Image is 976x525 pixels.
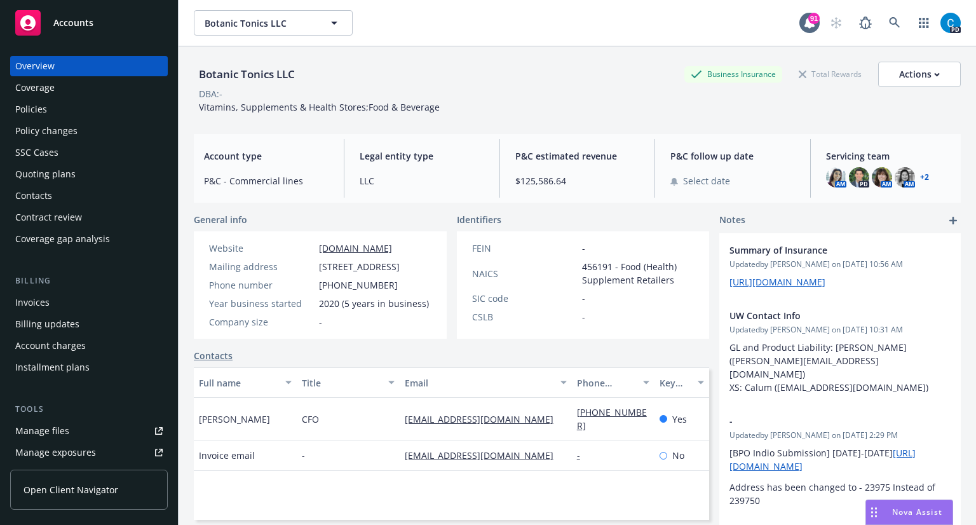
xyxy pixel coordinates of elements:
div: Coverage gap analysis [15,229,110,249]
span: Updated by [PERSON_NAME] on [DATE] 10:56 AM [729,259,951,270]
div: 91 [808,13,820,24]
div: SIC code [472,292,577,305]
div: Year business started [209,297,314,310]
img: photo [849,167,869,187]
div: Summary of InsuranceUpdatedby [PERSON_NAME] on [DATE] 10:56 AM[URL][DOMAIN_NAME] [719,233,961,299]
span: Updated by [PERSON_NAME] on [DATE] 10:31 AM [729,324,951,336]
span: [PERSON_NAME] [199,412,270,426]
a: [URL][DOMAIN_NAME] [729,276,825,288]
a: Policies [10,99,168,119]
a: +2 [920,174,929,181]
span: - [302,449,305,462]
div: DBA: - [199,87,222,100]
a: Contract review [10,207,168,228]
span: Botanic Tonics LLC [205,17,315,30]
span: P&C follow up date [670,149,795,163]
a: Manage exposures [10,442,168,463]
span: Legal entity type [360,149,484,163]
span: - [319,315,322,329]
button: Key contact [654,367,710,398]
button: Email [400,367,571,398]
a: [PHONE_NUMBER] [577,406,647,432]
a: SSC Cases [10,142,168,163]
div: Billing updates [15,314,79,334]
span: Accounts [53,18,93,28]
div: Quoting plans [15,164,76,184]
span: - [582,310,585,324]
p: GL and Product Liability: [PERSON_NAME] ([PERSON_NAME][EMAIL_ADDRESS][DOMAIN_NAME]) XS: Calum ([E... [729,341,951,394]
div: Account charges [15,336,86,356]
a: Report a Bug [853,10,878,36]
div: Business Insurance [684,66,782,82]
a: Coverage gap analysis [10,229,168,249]
button: Actions [878,62,961,87]
span: 2020 (5 years in business) [319,297,429,310]
div: NAICS [472,267,577,280]
a: Switch app [911,10,937,36]
span: UW Contact Info [729,309,918,322]
img: photo [940,13,961,33]
span: Summary of Insurance [729,243,918,257]
a: Billing updates [10,314,168,334]
span: P&C estimated revenue [515,149,640,163]
div: Tools [10,403,168,416]
div: Contacts [15,186,52,206]
a: Coverage [10,78,168,98]
span: $125,586.64 [515,174,640,187]
div: CSLB [472,310,577,324]
div: Mailing address [209,260,314,273]
div: Actions [899,62,940,86]
button: Full name [194,367,297,398]
a: [EMAIL_ADDRESS][DOMAIN_NAME] [405,413,564,425]
a: [EMAIL_ADDRESS][DOMAIN_NAME] [405,449,564,461]
div: Overview [15,56,55,76]
button: Botanic Tonics LLC [194,10,353,36]
a: [DOMAIN_NAME] [319,242,392,254]
span: - [582,242,585,255]
div: Manage files [15,421,69,441]
button: Phone number [572,367,654,398]
a: Policy changes [10,121,168,141]
img: photo [895,167,915,187]
span: General info [194,213,247,226]
div: Invoices [15,292,50,313]
div: Total Rewards [792,66,868,82]
span: Invoice email [199,449,255,462]
div: UW Contact InfoUpdatedby [PERSON_NAME] on [DATE] 10:31 AMGL and Product Liability: [PERSON_NAME] ... [719,299,961,404]
span: Select date [683,174,730,187]
div: Phone number [209,278,314,292]
span: LLC [360,174,484,187]
a: Account charges [10,336,168,356]
div: Manage exposures [15,442,96,463]
span: Identifiers [457,213,501,226]
p: Address has been changed to - 23975 Instead of 239750 [729,481,951,507]
a: Overview [10,56,168,76]
div: Website [209,242,314,255]
a: Installment plans [10,357,168,378]
a: Contacts [10,186,168,206]
div: Title [302,376,381,390]
div: Botanic Tonics LLC [194,66,300,83]
button: Nova Assist [865,500,953,525]
a: add [945,213,961,228]
span: CFO [302,412,319,426]
span: Account type [204,149,329,163]
p: [BPO Indio Submission] [DATE]-[DATE] [729,446,951,473]
img: photo [872,167,892,187]
span: No [672,449,684,462]
span: Vitamins, Supplements & Health Stores;Food & Beverage [199,101,440,113]
a: Manage files [10,421,168,441]
span: [PHONE_NUMBER] [319,278,398,292]
span: - [582,292,585,305]
a: Invoices [10,292,168,313]
span: Open Client Navigator [24,483,118,496]
div: Installment plans [15,357,90,378]
a: Contacts [194,349,233,362]
div: Billing [10,275,168,287]
div: Policies [15,99,47,119]
span: Updated by [PERSON_NAME] on [DATE] 2:29 PM [729,430,951,441]
span: P&C - Commercial lines [204,174,329,187]
div: Drag to move [866,500,882,524]
a: Search [882,10,907,36]
span: 456191 - Food (Health) Supplement Retailers [582,260,695,287]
